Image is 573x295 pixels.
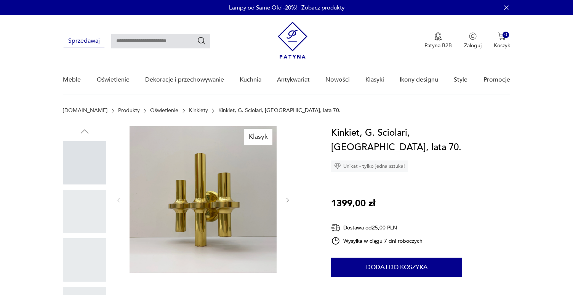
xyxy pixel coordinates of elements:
a: Zobacz produkty [301,4,344,11]
a: Promocje [483,65,510,95]
button: Patyna B2B [424,32,452,49]
p: 1399,00 zł [331,196,375,211]
img: Ikona diamentu [334,163,341,170]
img: Ikona dostawy [331,223,340,232]
button: Dodaj do koszyka [331,258,462,277]
img: Patyna - sklep z meblami i dekoracjami vintage [278,22,307,59]
a: Dekoracje i przechowywanie [145,65,224,95]
button: Szukaj [197,36,206,45]
a: Klasyki [365,65,384,95]
a: Produkty [118,107,140,114]
a: Oświetlenie [150,107,178,114]
button: 0Koszyk [494,32,510,49]
div: Klasyk [244,129,272,145]
a: [DOMAIN_NAME] [63,107,107,114]
a: Sprzedawaj [63,39,105,44]
a: Ikona medaluPatyna B2B [424,32,452,49]
a: Kuchnia [240,65,261,95]
div: Dostawa od 25,00 PLN [331,223,423,232]
img: Ikona koszyka [498,32,506,40]
a: Antykwariat [277,65,310,95]
img: Ikonka użytkownika [469,32,477,40]
a: Kinkiety [189,107,208,114]
div: Wysyłka w ciągu 7 dni roboczych [331,236,423,245]
a: Oświetlenie [97,65,130,95]
a: Style [454,65,467,95]
p: Lampy od Same Old -20%! [229,4,298,11]
p: Patyna B2B [424,42,452,49]
a: Ikony designu [400,65,438,95]
a: Meble [63,65,81,95]
h1: Kinkiet, G. Sciolari, [GEOGRAPHIC_DATA], lata 70. [331,126,510,155]
div: 0 [503,32,509,38]
p: Zaloguj [464,42,482,49]
button: Sprzedawaj [63,34,105,48]
button: Zaloguj [464,32,482,49]
img: Zdjęcie produktu Kinkiet, G. Sciolari, Włochy, lata 70. [130,126,277,273]
div: Unikat - tylko jedna sztuka! [331,160,408,172]
img: Ikona medalu [434,32,442,41]
p: Kinkiet, G. Sciolari, [GEOGRAPHIC_DATA], lata 70. [218,107,341,114]
p: Koszyk [494,42,510,49]
a: Nowości [325,65,350,95]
